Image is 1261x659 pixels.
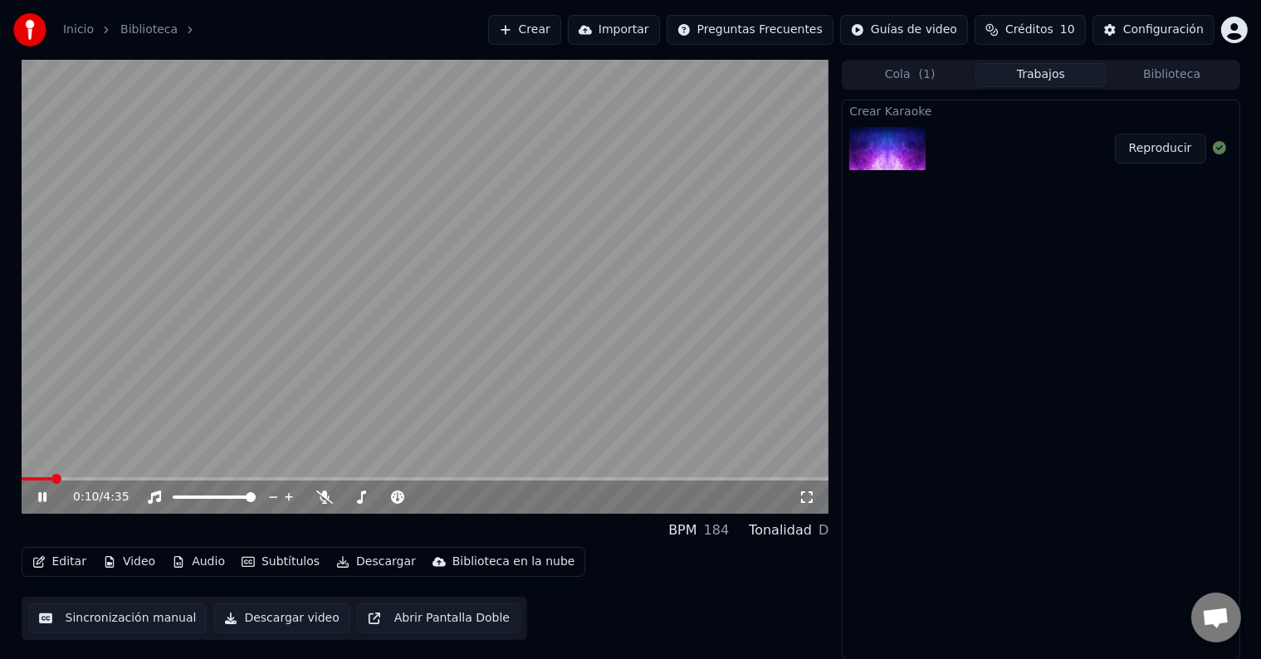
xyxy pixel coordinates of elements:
button: Reproducir [1115,134,1206,164]
div: Biblioteca en la nube [452,554,575,570]
div: D [819,520,828,540]
span: ( 1 ) [919,66,936,83]
span: 4:35 [103,489,129,505]
span: 10 [1060,22,1075,38]
div: Crear Karaoke [843,100,1239,120]
button: Importar [568,15,660,45]
button: Configuración [1092,15,1215,45]
button: Créditos10 [975,15,1086,45]
img: youka [13,13,46,46]
button: Subtítulos [235,550,326,574]
span: 0:10 [73,489,99,505]
button: Editar [26,550,93,574]
div: / [73,489,113,505]
button: Video [96,550,162,574]
button: Abrir Pantalla Doble [357,603,521,633]
div: 184 [704,520,730,540]
button: Guías de video [840,15,968,45]
div: Tonalidad [749,520,812,540]
button: Biblioteca [1107,63,1238,87]
nav: breadcrumb [63,22,204,38]
div: Chat abierto [1191,593,1241,642]
div: BPM [668,520,696,540]
span: Créditos [1005,22,1053,38]
div: Configuración [1123,22,1204,38]
button: Crear [488,15,561,45]
a: Biblioteca [120,22,178,38]
button: Trabajos [975,63,1107,87]
a: Inicio [63,22,94,38]
button: Preguntas Frecuentes [667,15,833,45]
button: Descargar [330,550,423,574]
button: Sincronización manual [28,603,208,633]
button: Cola [844,63,975,87]
button: Audio [165,550,232,574]
button: Descargar video [213,603,349,633]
